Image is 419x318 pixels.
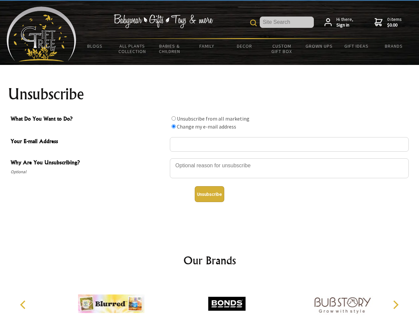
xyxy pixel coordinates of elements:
[11,137,167,147] span: Your E-mail Address
[170,137,409,152] input: Your E-mail Address
[76,39,114,53] a: BLOGS
[387,22,402,28] strong: $0.00
[172,124,176,129] input: What Do You Want to Do?
[151,39,188,58] a: Babies & Children
[11,168,167,176] span: Optional
[170,158,409,178] textarea: Why Are You Unsubscribing?
[8,86,411,102] h1: Unsubscribe
[260,17,314,28] input: Site Search
[113,14,213,28] img: Babywear - Gifts - Toys & more
[114,39,151,58] a: All Plants Collection
[300,39,338,53] a: Grown Ups
[388,297,403,312] button: Next
[7,7,76,62] img: Babyware - Gifts - Toys and more...
[11,115,167,124] span: What Do You Want to Do?
[375,17,402,28] a: 0 items$0.00
[263,39,301,58] a: Custom Gift Box
[177,123,236,130] label: Change my e-mail address
[387,16,402,28] span: 0 items
[172,116,176,121] input: What Do You Want to Do?
[195,186,224,202] button: Unsubscribe
[13,252,406,268] h2: Our Brands
[226,39,263,53] a: Decor
[336,22,353,28] strong: Sign in
[188,39,226,53] a: Family
[336,17,353,28] span: Hi there,
[250,20,257,26] img: product search
[375,39,413,53] a: Brands
[17,297,31,312] button: Previous
[324,17,353,28] a: Hi there,Sign in
[11,158,167,168] span: Why Are You Unsubscribing?
[338,39,375,53] a: Gift Ideas
[177,115,249,122] label: Unsubscribe from all marketing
